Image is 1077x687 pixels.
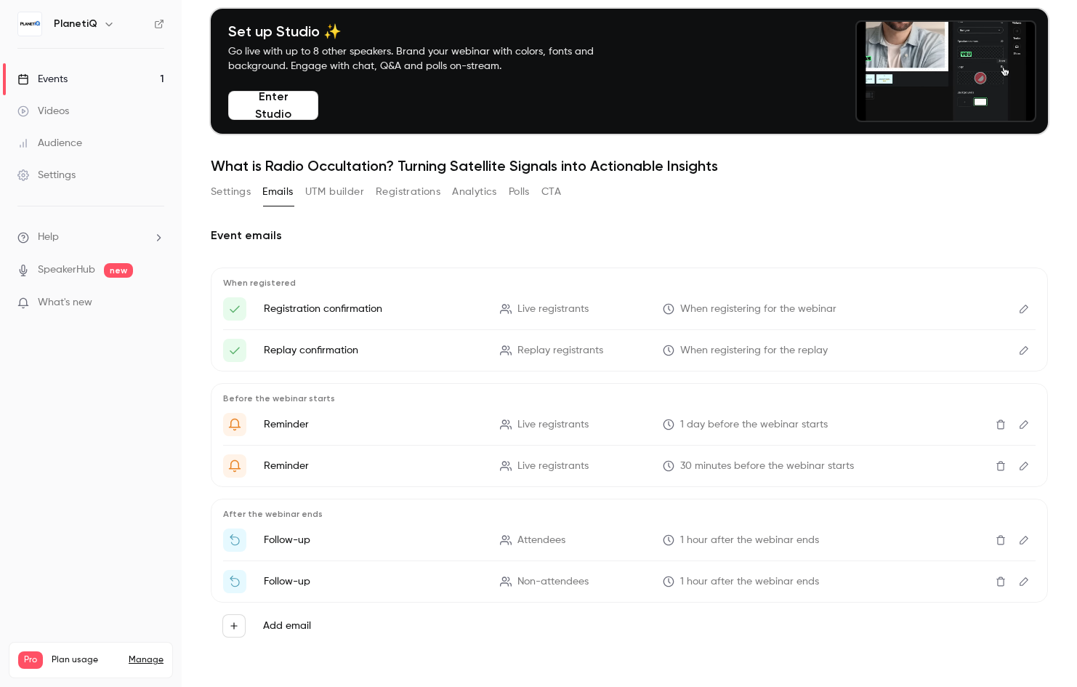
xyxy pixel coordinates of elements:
span: When registering for the webinar [680,302,836,317]
button: Delete [989,413,1012,436]
button: Delete [989,570,1012,593]
p: Reminder [264,417,483,432]
button: Delete [989,529,1012,552]
span: Pro [18,651,43,669]
h1: What is Radio Occultation? Turning Satellite Signals into Actionable Insights [211,157,1048,174]
li: Watch the replay of {{ event_name }} [223,570,1036,593]
div: Audience [17,136,82,150]
label: Add email [263,619,311,633]
li: Here's your access link to {{ event_name }}! [223,339,1036,362]
li: Here's your access link to {{ event_name }}! [223,297,1036,321]
li: Get Ready for '{{ event_name }}' tomorrow! [223,413,1036,436]
span: Help [38,230,59,245]
li: help-dropdown-opener [17,230,164,245]
p: After the webinar ends [223,508,1036,520]
p: Go live with up to 8 other speakers. Brand your webinar with colors, fonts and background. Engage... [228,44,628,73]
span: 30 minutes before the webinar starts [680,459,854,474]
button: Emails [262,180,293,204]
p: Follow-up [264,533,483,547]
h2: Event emails [211,227,1048,244]
p: Replay confirmation [264,343,483,358]
a: SpeakerHub [38,262,95,278]
span: Plan usage [52,654,120,666]
button: UTM builder [305,180,364,204]
button: Edit [1012,413,1036,436]
span: Live registrants [517,459,589,474]
div: Settings [17,168,76,182]
button: Edit [1012,529,1036,552]
li: Thanks for attending {{ event_name }} [223,529,1036,552]
button: Delete [989,454,1012,478]
img: PlanetiQ [18,12,41,36]
button: Analytics [452,180,497,204]
span: What's new [38,295,92,310]
p: Reminder [264,459,483,473]
button: Edit [1012,570,1036,593]
span: 1 hour after the webinar ends [680,533,819,548]
button: Edit [1012,339,1036,362]
button: Settings [211,180,251,204]
p: Before the webinar starts [223,393,1036,404]
button: CTA [541,180,561,204]
span: When registering for the replay [680,343,828,358]
button: Registrations [376,180,440,204]
p: Follow-up [264,574,483,589]
span: Non-attendees [517,574,589,590]
a: Manage [129,654,164,666]
button: Edit [1012,297,1036,321]
span: Live registrants [517,417,589,433]
button: Edit [1012,454,1036,478]
button: Polls [509,180,530,204]
span: new [104,263,133,278]
h4: Set up Studio ✨ [228,23,628,40]
span: Replay registrants [517,343,603,358]
p: Registration confirmation [264,302,483,316]
h6: PlanetiQ [54,17,97,31]
span: 1 day before the webinar starts [680,417,828,433]
span: Attendees [517,533,565,548]
div: Events [17,72,68,87]
div: Videos [17,104,69,118]
button: Enter Studio [228,91,318,120]
span: Live registrants [517,302,589,317]
span: 1 hour after the webinar ends [680,574,819,590]
p: When registered [223,277,1036,289]
li: {{ event_name }} is about to go live [223,454,1036,478]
